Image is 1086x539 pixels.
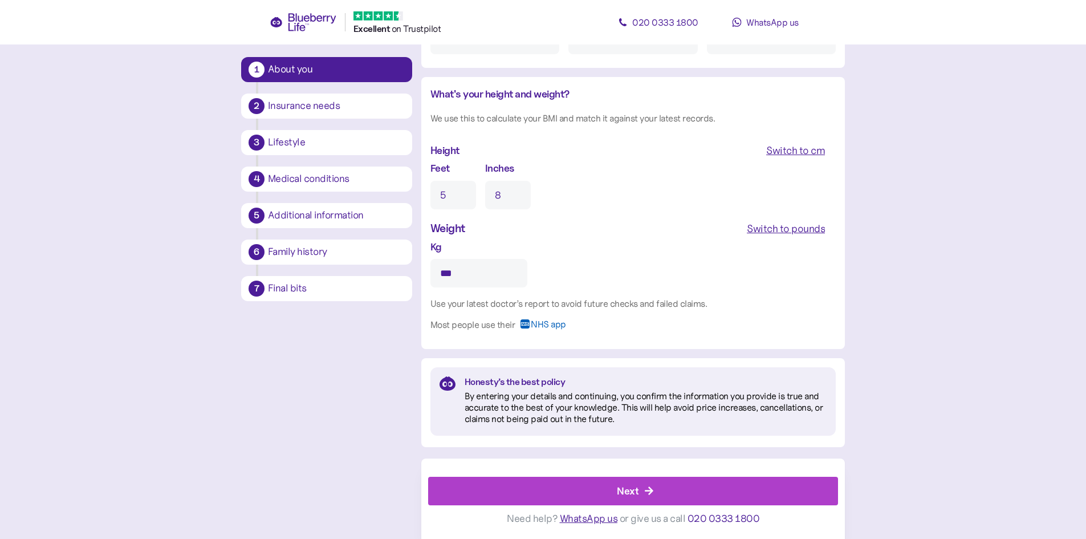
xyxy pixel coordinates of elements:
div: About you [268,64,405,75]
a: WhatsApp us [714,11,817,34]
div: Medical conditions [268,174,405,184]
div: 4 [249,171,265,187]
div: 2 [249,98,265,114]
span: WhatsApp us [746,17,799,28]
div: Additional information [268,210,405,221]
div: Final bits [268,283,405,294]
span: WhatsApp us [560,512,618,525]
span: Excellent ️ [353,23,392,34]
div: Most people use their [430,318,515,332]
button: Next [428,477,838,505]
div: 7 [249,281,265,297]
div: Switch to cm [766,143,825,159]
div: 1 [249,62,265,78]
a: 020 0333 1800 [607,11,710,34]
button: Switch to pounds [736,218,836,239]
span: NHS app [531,319,566,338]
button: 7Final bits [241,276,412,301]
div: What's your height and weight? [430,86,836,102]
div: 6 [249,244,265,260]
label: Inches [485,160,514,176]
label: Feet [430,160,450,176]
div: Weight [430,220,465,237]
div: Switch to pounds [747,221,825,237]
div: Next [617,483,638,499]
span: 020 0333 1800 [632,17,698,28]
button: 3Lifestyle [241,130,412,155]
div: Height [430,143,459,159]
button: 2Insurance needs [241,94,412,119]
div: Use your latest doctor’s report to avoid future checks and failed claims. [430,297,836,311]
button: 4Medical conditions [241,167,412,192]
div: We use this to calculate your BMI and match it against your latest records. [430,111,836,125]
div: 3 [249,135,265,151]
button: 1About you [241,57,412,82]
div: Lifestyle [268,137,405,148]
div: Need help? or give us a call [428,505,838,532]
button: 5Additional information [241,203,412,228]
div: Family history [268,247,405,257]
span: 020 0333 1800 [688,512,760,525]
button: 6Family history [241,240,412,265]
label: Kg [430,239,442,254]
div: Honesty’s the best policy [465,376,827,388]
div: By entering your details and continuing, you confirm the information you provide is true and accu... [465,390,827,424]
span: on Trustpilot [392,23,441,34]
button: Switch to cm [755,140,836,160]
div: Insurance needs [268,101,405,111]
div: 5 [249,208,265,224]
